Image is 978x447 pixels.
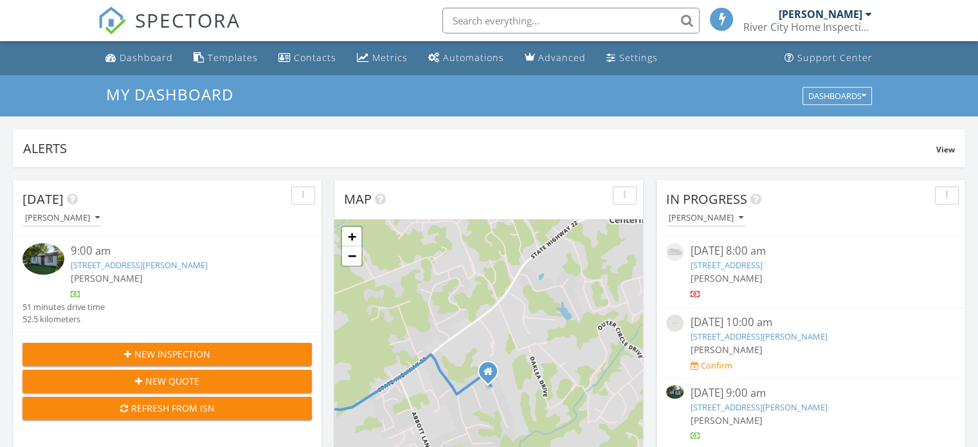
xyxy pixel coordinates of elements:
img: 9560799%2Freports%2Fa0fc8237-fc15-4bf7-923a-c2b3e28bdfa5%2Fcover_photos%2FYV1Va92JZPZEb0RHUxIJ%2F... [666,385,684,399]
a: 9:00 am [STREET_ADDRESS][PERSON_NAME] [PERSON_NAME] 51 minutes drive time 52.5 kilometers [23,243,312,325]
a: [DATE] 8:00 am [STREET_ADDRESS] [PERSON_NAME] [666,243,955,300]
a: Settings [601,46,663,70]
a: Dashboard [100,46,178,70]
span: New Quote [145,374,199,388]
img: house-placeholder-square-ca63347ab8c70e15b013bc22427d3df0f7f082c62ce06d78aee8ec4e70df452f.jpg [666,243,684,260]
div: Support Center [797,51,873,64]
div: River City Home Inspection [743,21,872,33]
div: [PERSON_NAME] [25,214,100,223]
div: [PERSON_NAME] [669,214,743,223]
img: 9560799%2Freports%2Fa0fc8237-fc15-4bf7-923a-c2b3e28bdfa5%2Fcover_photos%2FYV1Va92JZPZEb0RHUxIJ%2F... [23,243,64,275]
a: Automations (Basic) [423,46,509,70]
a: [DATE] 9:00 am [STREET_ADDRESS][PERSON_NAME] [PERSON_NAME] [666,385,955,442]
div: 4024 OLD FARM DR, CRESTWOOD KY 40014 [488,371,496,379]
span: [PERSON_NAME] [690,414,762,426]
a: Contacts [273,46,341,70]
a: [STREET_ADDRESS][PERSON_NAME] [690,331,827,342]
div: Dashboard [120,51,173,64]
span: My Dashboard [106,84,233,105]
span: [PERSON_NAME] [690,343,762,356]
span: New Inspection [134,347,210,361]
span: [DATE] [23,190,64,208]
a: [STREET_ADDRESS] [690,259,762,271]
span: [PERSON_NAME] [71,272,143,284]
div: Alerts [23,140,936,157]
div: Dashboards [808,91,866,100]
a: Advanced [520,46,591,70]
div: 9:00 am [71,243,288,259]
span: [PERSON_NAME] [690,272,762,284]
a: [STREET_ADDRESS][PERSON_NAME] [690,401,827,413]
div: [DATE] 10:00 am [690,315,931,331]
div: [PERSON_NAME] [779,8,862,21]
a: Zoom in [342,227,361,246]
span: In Progress [666,190,747,208]
div: Confirm [700,360,732,370]
button: Dashboards [802,87,872,105]
input: Search everything... [442,8,700,33]
div: Advanced [538,51,586,64]
div: Metrics [372,51,408,64]
a: Templates [188,46,263,70]
button: New Quote [23,370,312,393]
div: [DATE] 8:00 am [690,243,931,259]
button: [PERSON_NAME] [23,210,102,227]
span: SPECTORA [135,6,240,33]
button: Refresh from ISN [23,397,312,420]
a: Zoom out [342,246,361,266]
a: [DATE] 10:00 am [STREET_ADDRESS][PERSON_NAME] [PERSON_NAME] Confirm [666,315,955,372]
a: Metrics [352,46,413,70]
div: Templates [208,51,258,64]
div: Contacts [294,51,336,64]
a: Support Center [779,46,878,70]
button: New Inspection [23,343,312,366]
span: Map [344,190,372,208]
div: 51 minutes drive time [23,301,105,313]
a: Confirm [690,360,732,372]
span: View [936,144,955,155]
div: Refresh from ISN [33,401,302,415]
div: 52.5 kilometers [23,313,105,325]
div: Settings [619,51,658,64]
img: The Best Home Inspection Software - Spectora [98,6,126,35]
button: [PERSON_NAME] [666,210,746,227]
div: Automations [443,51,504,64]
a: SPECTORA [98,17,240,44]
div: [DATE] 9:00 am [690,385,931,401]
img: streetview [666,315,684,332]
a: [STREET_ADDRESS][PERSON_NAME] [71,259,208,271]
